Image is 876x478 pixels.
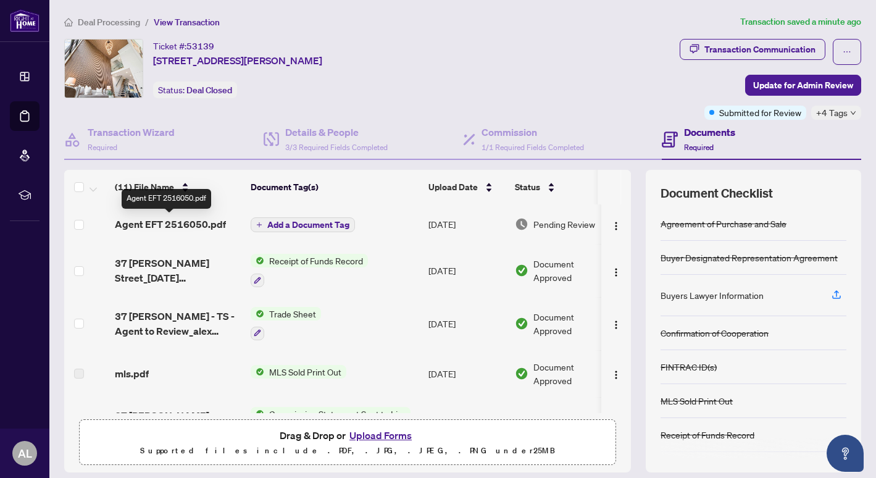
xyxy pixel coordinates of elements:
span: Trade Sheet [264,307,321,321]
button: Status IconMLS Sold Print Out [251,365,346,379]
td: [DATE] [423,397,510,450]
div: Ticket #: [153,39,214,53]
button: Transaction Communication [680,39,825,60]
h4: Details & People [285,125,388,140]
span: Document Approved [533,409,610,437]
div: Receipt of Funds Record [661,428,754,442]
div: Agent EFT 2516050.pdf [122,189,211,209]
span: 53139 [186,41,214,52]
button: Add a Document Tag [251,217,355,232]
button: Logo [606,314,626,333]
span: Deal Closed [186,85,232,96]
span: 3/3 Required Fields Completed [285,143,388,152]
img: Document Status [515,317,528,330]
span: Deal Processing [78,17,140,28]
span: 1/1 Required Fields Completed [482,143,584,152]
h4: Commission [482,125,584,140]
span: AL [18,445,32,462]
button: Status IconReceipt of Funds Record [251,254,368,287]
span: Document Checklist [661,185,773,202]
div: Buyers Lawyer Information [661,288,764,302]
span: down [850,110,856,116]
span: mls.pdf [115,366,149,381]
button: Status IconTrade Sheet [251,307,321,340]
button: Status IconCommission Statement Sent to Listing Brokerage [251,407,411,440]
th: Upload Date [423,170,510,204]
img: logo [10,9,40,32]
span: Document Approved [533,360,610,387]
span: Drag & Drop or [280,427,415,443]
h4: Transaction Wizard [88,125,175,140]
img: Document Status [515,217,528,231]
span: Document Approved [533,257,610,284]
div: Transaction Communication [704,40,816,59]
img: Document Status [515,367,528,380]
span: (11) File Name [115,180,174,194]
span: Required [684,143,714,152]
img: Logo [611,370,621,380]
span: 37 [PERSON_NAME] Street_[DATE] 11_12_09_VF.pdf [115,256,241,285]
span: Submitted for Review [719,106,801,119]
span: +4 Tags [816,106,848,120]
img: Status Icon [251,365,264,379]
img: IMG-E12330324_1.jpg [65,40,143,98]
td: [DATE] [423,244,510,297]
span: [STREET_ADDRESS][PERSON_NAME] [153,53,322,68]
span: 37 [PERSON_NAME] - CS.pdf [115,408,241,438]
div: Buyer Designated Representation Agreement [661,251,838,264]
li: / [145,15,149,29]
span: plus [256,222,262,228]
div: FINTRAC ID(s) [661,360,717,374]
span: ellipsis [843,48,851,56]
span: Upload Date [428,180,478,194]
th: (11) File Name [110,170,246,204]
img: Logo [611,320,621,330]
img: Logo [611,267,621,277]
img: Status Icon [251,307,264,321]
td: [DATE] [423,297,510,350]
span: Pending Review [533,217,595,231]
img: Document Status [515,264,528,277]
span: Status [515,180,540,194]
p: Supported files include .PDF, .JPG, .JPEG, .PNG under 25 MB [87,443,608,458]
span: MLS Sold Print Out [264,365,346,379]
img: Status Icon [251,407,264,421]
button: Upload Forms [346,427,415,443]
div: Status: [153,82,237,98]
span: 37 [PERSON_NAME] - TS - Agent to Review_alex signed.pdf [115,309,241,338]
span: home [64,18,73,27]
span: Drag & Drop orUpload FormsSupported files include .PDF, .JPG, .JPEG, .PNG under25MB [80,420,615,466]
div: Agreement of Purchase and Sale [661,217,786,230]
span: View Transaction [154,17,220,28]
h4: Documents [684,125,735,140]
button: Update for Admin Review [745,75,861,96]
span: Receipt of Funds Record [264,254,368,267]
img: Status Icon [251,254,264,267]
img: Logo [611,221,621,231]
td: [DATE] [423,350,510,397]
button: Add a Document Tag [251,217,355,233]
div: Confirmation of Cooperation [661,326,769,340]
span: Commission Statement Sent to Listing Brokerage [264,407,411,421]
button: Logo [606,261,626,280]
th: Status [510,170,615,204]
button: Logo [606,214,626,234]
span: Document Approved [533,310,610,337]
span: Agent EFT 2516050.pdf [115,217,226,232]
span: Update for Admin Review [753,75,853,95]
span: Required [88,143,117,152]
div: MLS Sold Print Out [661,394,733,408]
article: Transaction saved a minute ago [740,15,861,29]
span: Add a Document Tag [267,220,349,229]
button: Open asap [827,435,864,472]
th: Document Tag(s) [246,170,423,204]
td: [DATE] [423,204,510,244]
button: Logo [606,364,626,384]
